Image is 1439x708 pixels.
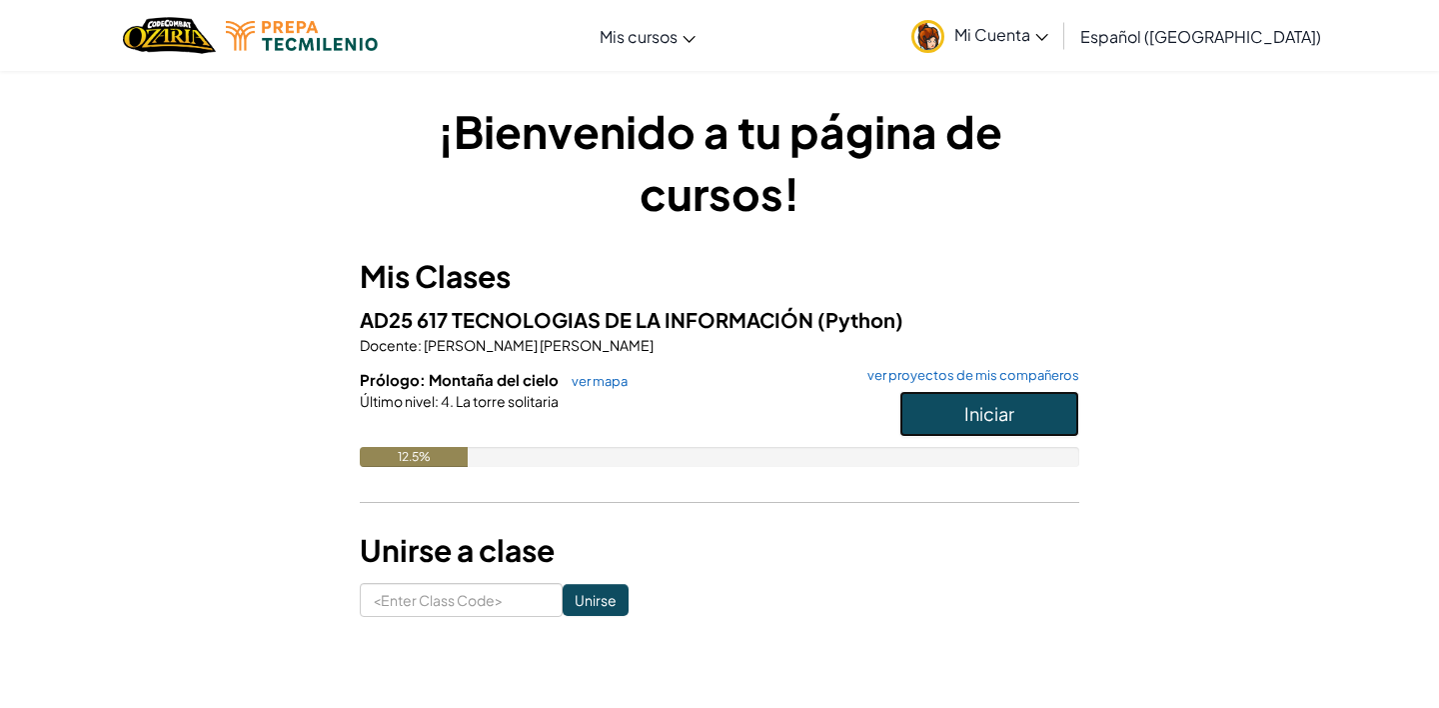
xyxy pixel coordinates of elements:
[226,21,378,51] img: Tecmilenio logo
[123,15,216,56] a: Ozaria by CodeCombat logo
[911,20,944,53] img: avatar
[817,307,903,332] span: (Python)
[360,370,562,389] span: Prólogo: Montaña del cielo
[435,392,439,410] span: :
[454,392,559,410] span: La torre solitaria
[964,402,1014,425] span: Iniciar
[360,528,1079,573] h3: Unirse a clase
[857,369,1079,382] a: ver proyectos de mis compañeros
[360,392,435,410] span: Último nivel
[360,100,1079,224] h1: ¡Bienvenido a tu página de cursos!
[360,254,1079,299] h3: Mis Clases
[360,336,418,354] span: Docente
[899,391,1079,437] button: Iniciar
[422,336,654,354] span: [PERSON_NAME] [PERSON_NAME]
[1070,9,1331,63] a: Español ([GEOGRAPHIC_DATA])
[563,584,629,616] input: Unirse
[439,392,454,410] span: 4.
[360,307,817,332] span: AD25 617 TECNOLOGIAS DE LA INFORMACIÓN
[901,4,1058,67] a: Mi Cuenta
[562,373,628,389] a: ver mapa
[418,336,422,354] span: :
[360,447,468,467] div: 12.5%
[600,26,678,47] span: Mis cursos
[123,15,216,56] img: Home
[360,583,563,617] input: <Enter Class Code>
[590,9,706,63] a: Mis cursos
[954,24,1048,45] span: Mi Cuenta
[1080,26,1321,47] span: Español ([GEOGRAPHIC_DATA])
